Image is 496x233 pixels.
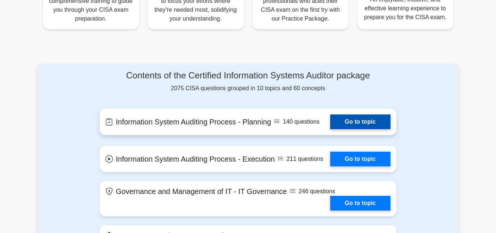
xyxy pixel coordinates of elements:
[330,152,390,166] a: Go to topic
[100,70,396,81] h4: Contents of the Certified Information Systems Auditor package
[330,114,390,129] a: Go to topic
[330,196,390,211] a: Go to topic
[100,70,396,93] div: 2075 CISA questions grouped in 10 topics and 60 concepts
